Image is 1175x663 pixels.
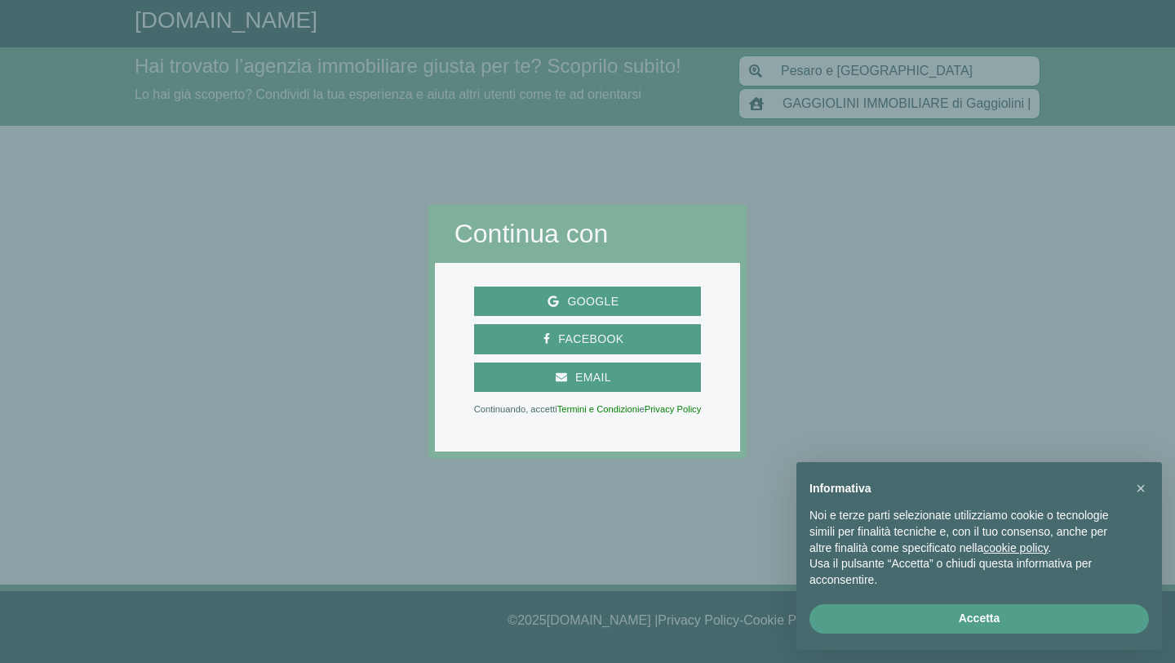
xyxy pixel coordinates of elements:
[474,324,702,354] button: Facebook
[645,404,702,414] a: Privacy Policy
[809,556,1123,588] p: Usa il pulsante “Accetta” o chiudi questa informativa per acconsentire.
[1136,479,1146,497] span: ×
[809,482,1123,496] h2: Informativa
[1128,475,1154,501] button: Chiudi questa informativa
[809,604,1149,634] button: Accetta
[550,329,632,349] span: Facebook
[474,287,702,317] button: Google
[454,218,721,249] h2: Continua con
[559,291,627,312] span: Google
[809,508,1123,556] p: Noi e terze parti selezionate utilizziamo cookie o tecnologie simili per finalità tecniche e, con...
[567,367,619,388] span: Email
[474,363,702,393] button: Email
[983,541,1048,554] a: cookie policy - il link si apre in una nuova scheda
[557,404,640,414] a: Termini e Condizioni
[474,405,702,413] p: Continuando, accetti e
